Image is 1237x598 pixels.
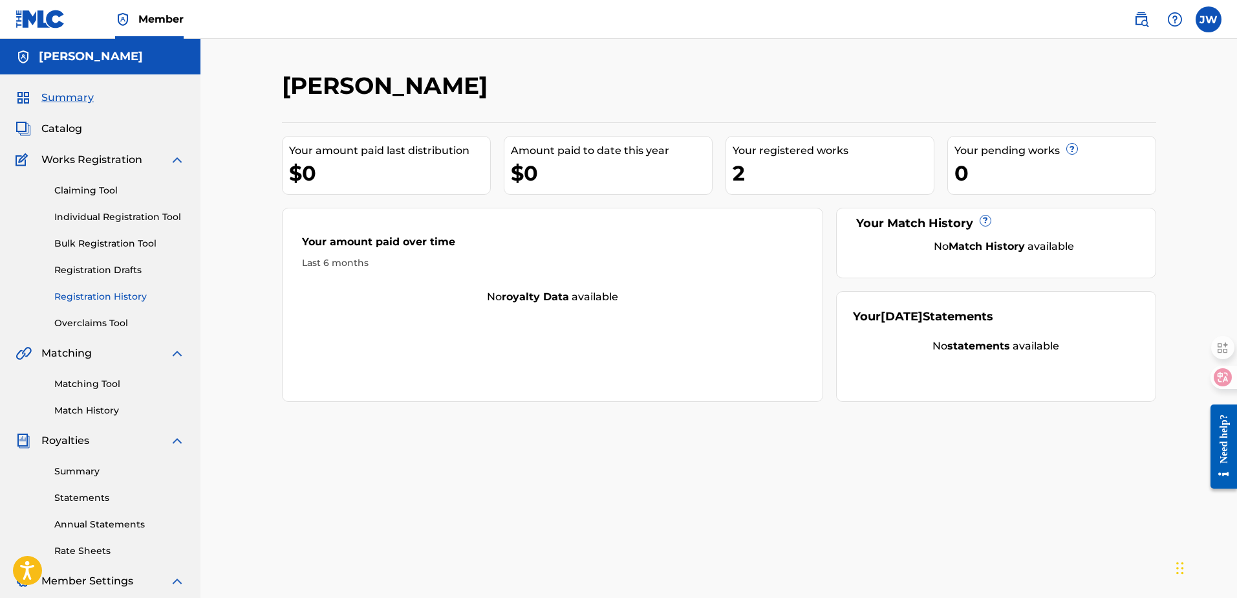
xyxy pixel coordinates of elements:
[289,143,490,159] div: Your amount paid last distribution
[954,159,1156,188] div: 0
[1196,6,1221,32] div: User Menu
[1172,536,1237,598] iframe: Chat Widget
[869,239,1139,254] div: No available
[1167,12,1183,27] img: help
[289,159,490,188] div: $0
[54,404,185,417] a: Match History
[980,216,991,226] span: ?
[853,338,1139,354] div: No available
[54,544,185,558] a: Rate Sheets
[1162,6,1188,32] div: Help
[1134,12,1149,27] img: search
[511,143,712,159] div: Amount paid to date this year
[54,465,185,478] a: Summary
[16,90,94,105] a: SummarySummary
[947,340,1010,352] strong: statements
[302,234,804,256] div: Your amount paid over time
[54,237,185,250] a: Bulk Registration Tool
[54,316,185,330] a: Overclaims Tool
[115,12,131,27] img: Top Rightsholder
[169,152,185,168] img: expand
[502,291,569,303] strong: royalty data
[138,12,184,27] span: Member
[54,518,185,531] a: Annual Statements
[54,184,185,197] a: Claiming Tool
[949,240,1025,252] strong: Match History
[1172,536,1237,598] div: 聊天小组件
[169,346,185,361] img: expand
[54,377,185,391] a: Matching Tool
[954,143,1156,159] div: Your pending works
[54,491,185,505] a: Statements
[16,10,65,28] img: MLC Logo
[41,346,92,361] span: Matching
[169,573,185,589] img: expand
[16,121,31,137] img: Catalog
[41,433,89,448] span: Royalties
[302,256,804,270] div: Last 6 months
[16,90,31,105] img: Summary
[54,210,185,224] a: Individual Registration Tool
[853,308,993,326] div: Your Statements
[54,263,185,277] a: Registration Drafts
[282,71,494,100] h2: [PERSON_NAME]
[1067,144,1077,154] span: ?
[881,309,923,324] span: [DATE]
[169,433,185,448] img: expand
[16,346,32,361] img: Matching
[16,573,31,589] img: Member Settings
[733,159,934,188] div: 2
[41,121,82,137] span: Catalog
[16,49,31,65] img: Accounts
[1128,6,1154,32] a: Public Search
[16,433,31,448] img: Royalties
[511,159,712,188] div: $0
[41,90,94,105] span: Summary
[1176,549,1184,588] div: 拖动
[39,49,143,64] h5: 王靖仁
[41,573,133,589] span: Member Settings
[16,121,82,137] a: CatalogCatalog
[54,290,185,304] a: Registration History
[853,215,1139,232] div: Your Match History
[733,143,934,159] div: Your registered works
[41,152,142,168] span: Works Registration
[283,289,823,305] div: No available
[16,152,32,168] img: Works Registration
[1201,395,1237,499] iframe: Resource Center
